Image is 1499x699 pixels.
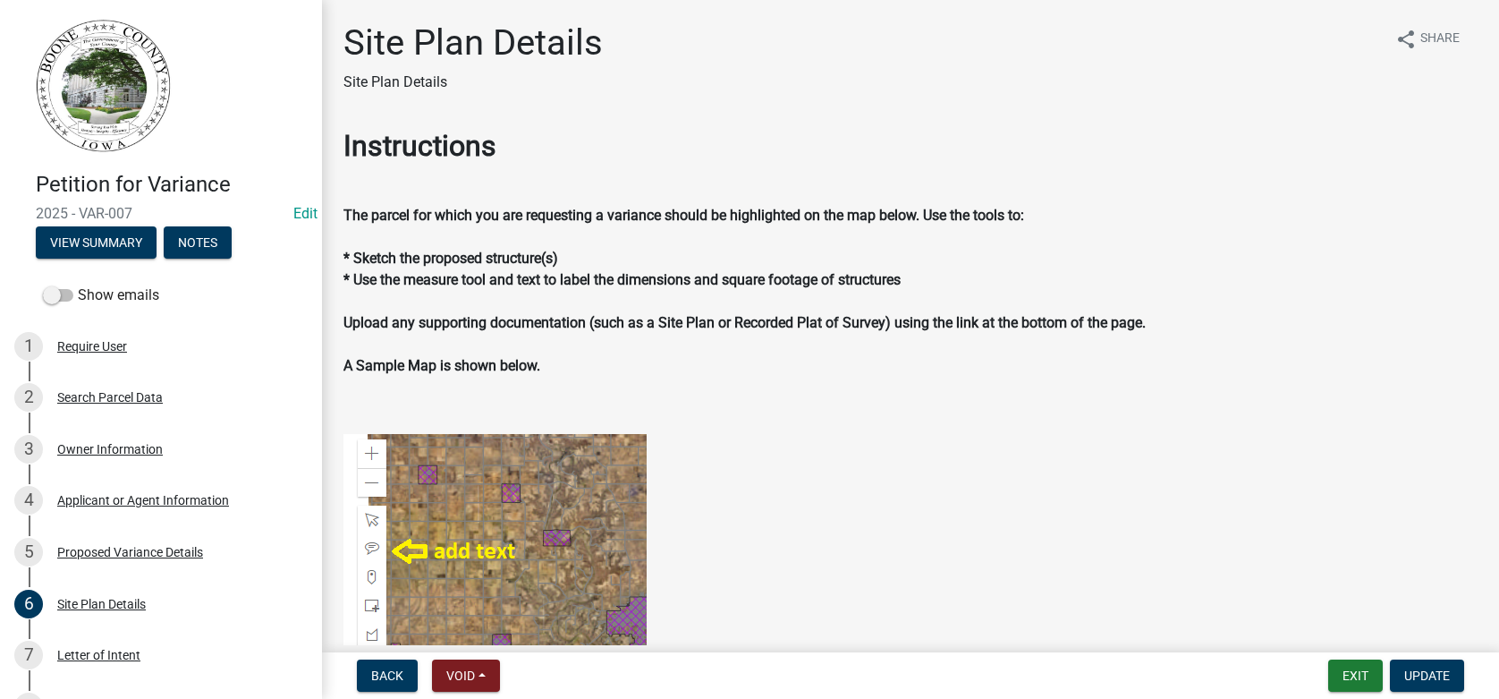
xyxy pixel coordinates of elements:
[343,357,540,374] strong: A Sample Map is shown below.
[14,435,43,464] div: 3
[57,494,229,507] div: Applicant or Agent Information
[14,590,43,618] div: 6
[164,236,232,251] wm-modal-confirm: Notes
[343,72,603,93] p: Site Plan Details
[343,314,1146,331] strong: Upload any supporting documentation (such as a Site Plan or Recorded Plat of Survey) using the li...
[1420,29,1460,50] span: Share
[343,271,901,288] strong: * Use the measure tool and text to label the dimensions and square footage of structures
[36,226,157,259] button: View Summary
[57,443,163,456] div: Owner Information
[1381,21,1474,56] button: shareShare
[357,660,418,692] button: Back
[36,172,308,198] h4: Petition for Variance
[14,641,43,669] div: 7
[446,669,475,683] span: Void
[57,598,146,610] div: Site Plan Details
[343,21,603,64] h1: Site Plan Details
[293,205,318,222] a: Edit
[36,19,172,153] img: Boone County, Iowa
[343,250,558,267] strong: * Sketch the proposed structure(s)
[14,332,43,361] div: 1
[343,207,1024,224] strong: The parcel for which you are requesting a variance should be highlighted on the map below. Use th...
[14,383,43,412] div: 2
[293,205,318,222] wm-modal-confirm: Edit Application Number
[14,486,43,515] div: 4
[1404,669,1450,683] span: Update
[36,236,157,251] wm-modal-confirm: Summary
[371,669,403,683] span: Back
[36,205,286,222] span: 2025 - VAR-007
[57,546,203,558] div: Proposed Variance Details
[1395,29,1417,50] i: share
[1328,660,1383,692] button: Exit
[57,340,127,353] div: Require User
[14,538,43,567] div: 5
[1390,660,1464,692] button: Update
[57,391,163,404] div: Search Parcel Data
[343,129,496,163] strong: Instructions
[432,660,500,692] button: Void
[43,285,159,306] label: Show emails
[57,649,140,661] div: Letter of Intent
[164,226,232,259] button: Notes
